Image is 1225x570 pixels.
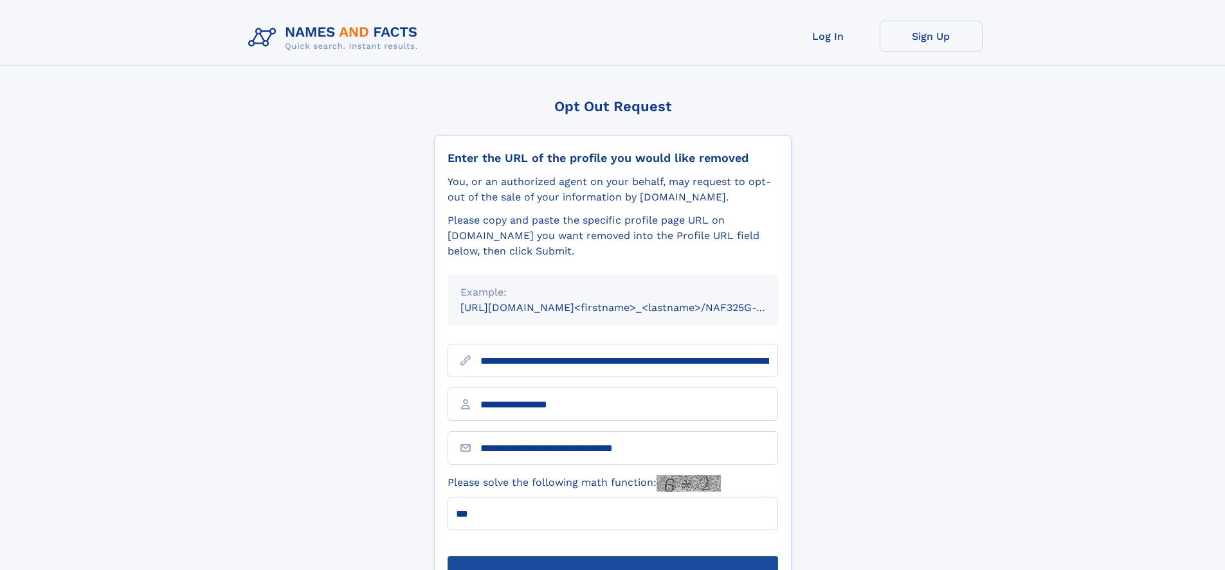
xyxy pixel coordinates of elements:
[460,285,765,300] div: Example:
[448,151,778,165] div: Enter the URL of the profile you would like removed
[448,475,721,492] label: Please solve the following math function:
[448,213,778,259] div: Please copy and paste the specific profile page URL on [DOMAIN_NAME] you want removed into the Pr...
[243,21,428,55] img: Logo Names and Facts
[448,174,778,205] div: You, or an authorized agent on your behalf, may request to opt-out of the sale of your informatio...
[777,21,880,52] a: Log In
[434,98,792,114] div: Opt Out Request
[460,301,803,314] small: [URL][DOMAIN_NAME]<firstname>_<lastname>/NAF325G-xxxxxxxx
[880,21,983,52] a: Sign Up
